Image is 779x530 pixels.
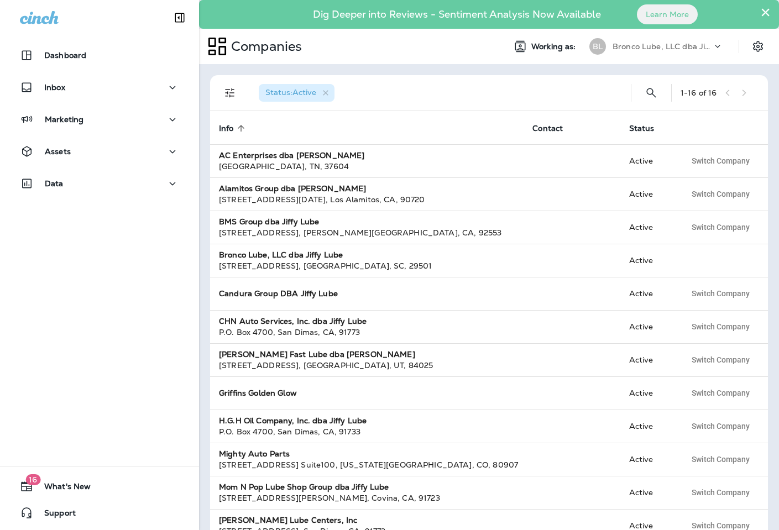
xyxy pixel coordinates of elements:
button: Switch Company [686,351,756,368]
button: Inbox [11,76,188,98]
span: 16 [25,474,40,485]
span: Status [629,123,669,133]
td: Active [620,410,677,443]
td: Active [620,277,677,310]
p: Marketing [45,115,83,124]
span: Status : Active [265,87,316,97]
td: Active [620,443,677,476]
div: [STREET_ADDRESS] , [GEOGRAPHIC_DATA] , SC , 29501 [219,260,515,271]
span: Switch Company [692,190,750,198]
td: Active [620,343,677,376]
strong: [PERSON_NAME] Lube Centers, Inc [219,515,357,525]
p: Data [45,179,64,188]
strong: CHN Auto Services, Inc. dba Jiffy Lube [219,316,367,326]
td: Active [620,476,677,509]
button: Switch Company [686,318,756,335]
td: Active [620,144,677,177]
span: Info [219,124,234,133]
p: Companies [227,38,302,55]
button: Switch Company [686,385,756,401]
td: Active [620,376,677,410]
button: Switch Company [686,451,756,468]
strong: AC Enterprises dba [PERSON_NAME] [219,150,364,160]
button: Switch Company [686,153,756,169]
button: Switch Company [686,219,756,235]
span: Contact [532,123,577,133]
span: Support [33,508,76,522]
span: Switch Company [692,455,750,463]
p: Assets [45,147,71,156]
span: Switch Company [692,489,750,496]
button: Settings [748,36,768,56]
p: Dashboard [44,51,86,60]
td: Active [620,211,677,244]
span: Switch Company [692,389,750,397]
strong: Alamitos Group dba [PERSON_NAME] [219,183,366,193]
button: Dashboard [11,44,188,66]
td: Active [620,244,677,277]
div: P.O. Box 4700 , San Dimas , CA , 91733 [219,426,515,437]
p: Inbox [44,83,65,92]
span: Status [629,124,655,133]
strong: Griffins Golden Glow [219,388,297,398]
td: Active [620,310,677,343]
button: Switch Company [686,418,756,434]
button: Switch Company [686,186,756,202]
p: Dig Deeper into Reviews - Sentiment Analysis Now Available [281,13,633,16]
button: 16What's New [11,475,188,497]
button: Close [760,3,771,21]
span: Info [219,123,248,133]
div: [GEOGRAPHIC_DATA] , TN , 37604 [219,161,515,172]
div: BL [589,38,606,55]
span: Switch Company [692,290,750,297]
strong: Mighty Auto Parts [219,449,290,459]
span: Switch Company [692,422,750,430]
strong: Mom N Pop Lube Shop Group dba Jiffy Lube [219,482,389,492]
div: [STREET_ADDRESS] Suite100 , [US_STATE][GEOGRAPHIC_DATA] , CO , 80907 [219,459,515,470]
div: [STREET_ADDRESS][DATE] , Los Alamitos , CA , 90720 [219,194,515,205]
span: Switch Company [692,356,750,364]
div: [STREET_ADDRESS] , [GEOGRAPHIC_DATA] , UT , 84025 [219,360,515,371]
strong: Bronco Lube, LLC dba Jiffy Lube [219,250,343,260]
button: Support [11,502,188,524]
div: 1 - 16 of 16 [681,88,717,97]
button: Assets [11,140,188,162]
span: Switch Company [692,522,750,529]
button: Switch Company [686,285,756,302]
strong: BMS Group dba Jiffy Lube [219,217,319,227]
button: Switch Company [686,484,756,501]
span: Working as: [531,42,578,51]
div: [STREET_ADDRESS] , [PERSON_NAME][GEOGRAPHIC_DATA] , CA , 92553 [219,227,515,238]
button: Search Companies [640,82,662,104]
span: What's New [33,482,91,495]
div: Status:Active [259,84,334,102]
button: Marketing [11,108,188,130]
button: Collapse Sidebar [164,7,195,29]
strong: Candura Group DBA Jiffy Lube [219,288,338,298]
div: P.O. Box 4700 , San Dimas , CA , 91773 [219,327,515,338]
p: Bronco Lube, LLC dba Jiffy Lube [613,42,712,51]
span: Switch Company [692,157,750,165]
strong: H.G.H Oil Company, Inc. dba Jiffy Lube [219,416,367,426]
span: Switch Company [692,223,750,231]
span: Switch Company [692,323,750,330]
button: Learn More [637,4,698,24]
strong: [PERSON_NAME] Fast Lube dba [PERSON_NAME] [219,349,415,359]
button: Filters [219,82,241,104]
div: [STREET_ADDRESS][PERSON_NAME] , Covina , CA , 91723 [219,492,515,503]
button: Data [11,172,188,195]
td: Active [620,177,677,211]
span: Contact [532,124,563,133]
